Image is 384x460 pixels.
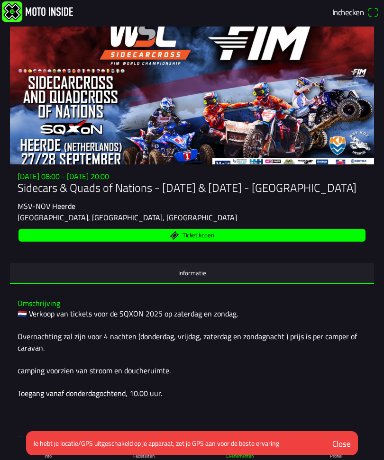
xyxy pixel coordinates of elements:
h3: Omschrijving [18,299,366,308]
a: Incheckenqr scanner [329,4,382,20]
ion-text: MSV-NOV Heerde [18,200,75,212]
ion-label: Evenementen [226,452,254,460]
ion-label: Profiel [330,452,342,460]
ion-label: Info [45,452,52,460]
span: Inchecken [332,6,364,18]
ion-label: Informatie [178,268,206,278]
h3: [DATE] 08:00 - [DATE] 20:00 [18,172,366,181]
ion-label: Faciliteiten [133,452,155,460]
h1: Sidecars & Quads of Nations - [DATE] & [DATE] - [GEOGRAPHIC_DATA] [18,181,366,195]
ion-text: [GEOGRAPHIC_DATA], [GEOGRAPHIC_DATA], [GEOGRAPHIC_DATA] [18,212,237,223]
span: Ticket kopen [183,232,214,238]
